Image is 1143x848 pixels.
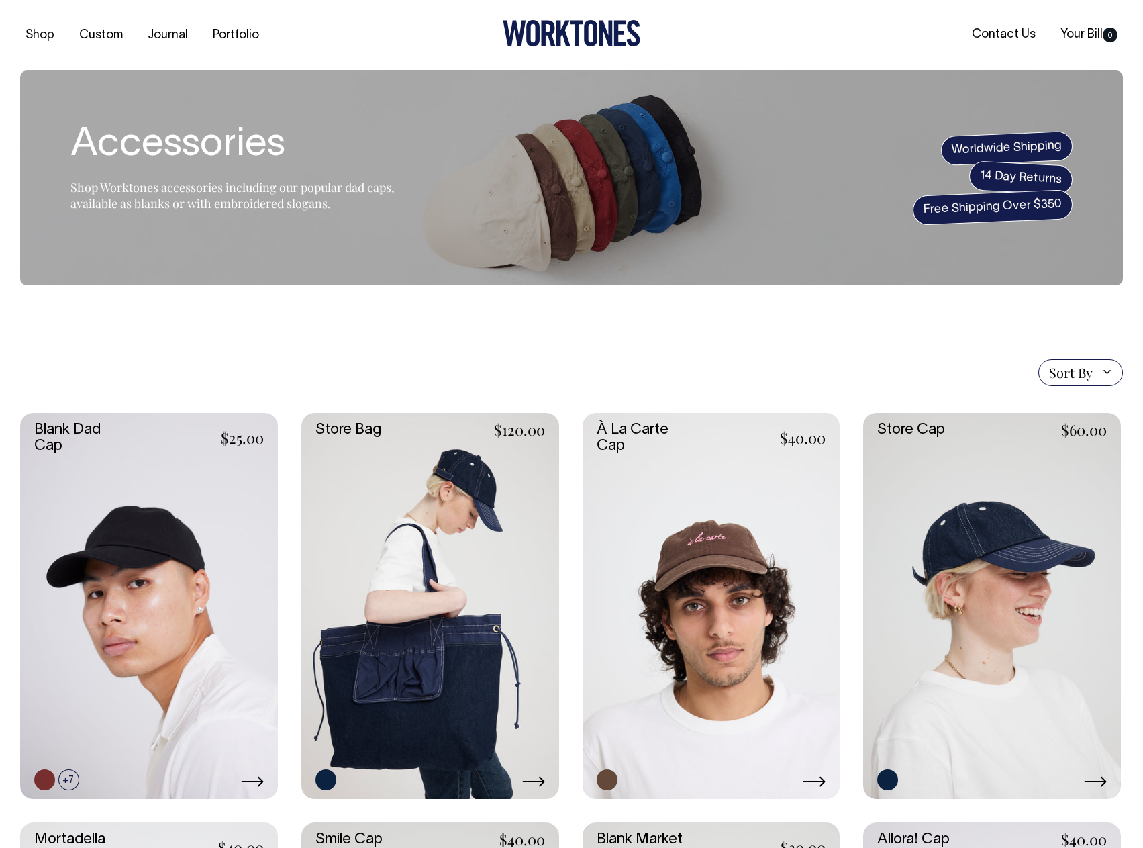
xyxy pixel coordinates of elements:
span: Worldwide Shipping [940,131,1073,166]
span: Shop Worktones accessories including our popular dad caps, available as blanks or with embroidere... [70,179,395,211]
a: Contact Us [966,23,1041,46]
a: Journal [142,24,193,46]
a: Shop [20,24,60,46]
span: 0 [1103,28,1117,42]
span: +7 [58,769,79,790]
a: Custom [74,24,128,46]
h1: Accessories [70,124,406,167]
a: Portfolio [207,24,264,46]
span: Sort By [1049,365,1093,381]
span: Free Shipping Over $350 [912,189,1073,226]
a: Your Bill0 [1055,23,1123,46]
span: 14 Day Returns [968,160,1073,195]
